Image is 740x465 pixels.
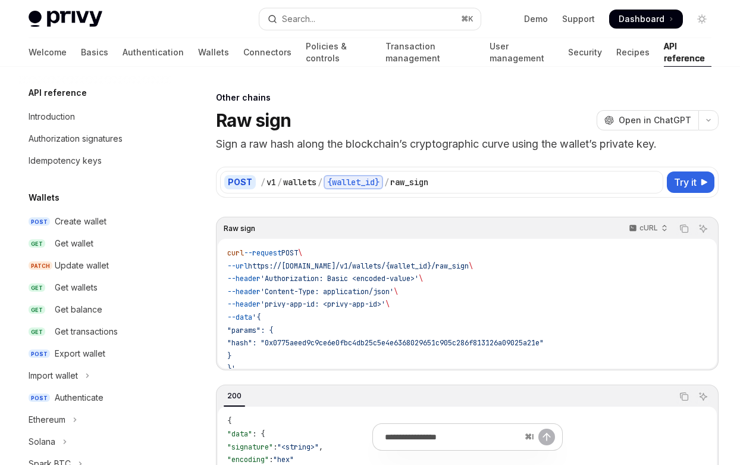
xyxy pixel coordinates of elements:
[227,287,261,297] span: --header
[19,387,171,408] a: POSTAuthenticate
[248,261,469,271] span: https://[DOMAIN_NAME]/v1/wallets/{wallet_id}/raw_sign
[81,38,108,67] a: Basics
[243,38,291,67] a: Connectors
[29,394,50,402] span: POST
[261,274,419,283] span: 'Authorization: Basic <encoded-value>'
[224,175,256,189] div: POST
[29,305,45,314] span: GET
[227,351,231,361] span: }
[227,274,261,283] span: --header
[55,214,106,229] div: Create wallet
[639,223,658,233] p: cURL
[198,38,229,67] a: Wallets
[29,327,45,336] span: GET
[524,13,548,25] a: Demo
[29,11,102,27] img: light logo
[216,136,719,152] p: Sign a raw hash along the blockchain’s cryptographic curve using the wallet’s private key.
[283,176,316,188] div: wallets
[29,369,78,383] div: Import wallet
[19,343,171,364] a: POSTExport wallet
[19,233,171,254] a: GETGet wallet
[216,110,291,131] h1: Raw sign
[227,248,244,258] span: curl
[562,13,595,25] a: Support
[461,14,474,24] span: ⌘ K
[609,10,683,29] a: Dashboard
[29,349,50,358] span: POST
[597,110,698,130] button: Open in ChatGPT
[298,248,302,258] span: \
[692,10,711,29] button: Toggle dark mode
[695,221,711,236] button: Ask AI
[29,154,102,168] div: Idempotency keys
[55,258,109,273] div: Update wallet
[384,176,389,188] div: /
[318,176,322,188] div: /
[282,12,315,26] div: Search...
[19,299,171,320] a: GETGet balance
[55,324,118,339] div: Get transactions
[19,255,171,276] a: PATCHUpdate wallet
[538,429,555,445] button: Send message
[224,389,245,403] div: 200
[19,365,171,386] button: Toggle Import wallet section
[277,176,282,188] div: /
[55,302,102,317] div: Get balance
[55,391,104,405] div: Authenticate
[385,424,520,450] input: Ask a question...
[19,321,171,342] a: GETGet transactions
[619,13,664,25] span: Dashboard
[261,287,394,297] span: 'Content-Type: application/json'
[385,38,476,67] a: Transaction management
[390,176,428,188] div: raw_sign
[281,248,298,258] span: POST
[469,261,473,271] span: \
[676,389,692,404] button: Copy the contents from the code block
[29,261,52,270] span: PATCH
[324,175,383,189] div: {wallet_id}
[227,364,236,373] span: }'
[227,338,544,348] span: "hash": "0x0775aeed9c9ce6e0fbc4db25c5e4e6368029651c905c286f813126a09025a21e"
[29,86,87,100] h5: API reference
[19,150,171,171] a: Idempotency keys
[664,38,711,67] a: API reference
[619,114,691,126] span: Open in ChatGPT
[55,347,105,361] div: Export wallet
[674,175,697,189] span: Try it
[55,236,93,251] div: Get wallet
[695,389,711,404] button: Ask AI
[227,299,261,309] span: --header
[29,239,45,248] span: GET
[224,224,255,233] span: Raw sign
[227,416,231,426] span: {
[19,409,171,430] button: Toggle Ethereum section
[29,217,50,226] span: POST
[29,413,65,427] div: Ethereum
[29,110,75,124] div: Introduction
[29,283,45,292] span: GET
[252,313,261,322] span: '{
[667,171,714,193] button: Try it
[261,176,265,188] div: /
[227,326,273,335] span: "params": {
[29,435,55,449] div: Solana
[227,313,252,322] span: --data
[266,176,276,188] div: v1
[244,248,281,258] span: --request
[568,38,602,67] a: Security
[622,219,673,239] button: cURL
[227,261,248,271] span: --url
[419,274,423,283] span: \
[490,38,554,67] a: User management
[306,38,371,67] a: Policies & controls
[19,211,171,232] a: POSTCreate wallet
[55,280,98,295] div: Get wallets
[29,132,123,146] div: Authorization signatures
[385,299,390,309] span: \
[19,277,171,298] a: GETGet wallets
[19,431,171,452] button: Toggle Solana section
[29,38,67,67] a: Welcome
[123,38,184,67] a: Authentication
[676,221,692,236] button: Copy the contents from the code block
[261,299,385,309] span: 'privy-app-id: <privy-app-id>'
